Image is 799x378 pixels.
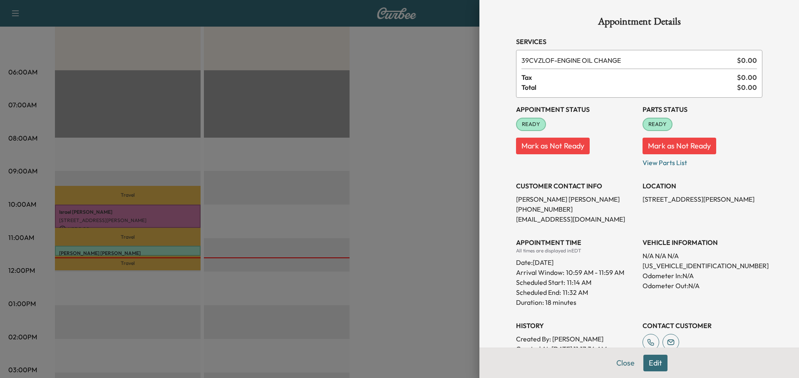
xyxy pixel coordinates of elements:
[516,194,636,204] p: [PERSON_NAME] [PERSON_NAME]
[516,17,762,30] h1: Appointment Details
[643,261,762,271] p: [US_VEHICLE_IDENTIFICATION_NUMBER]
[516,237,636,247] h3: APPOINTMENT TIME
[643,321,762,331] h3: CONTACT CUSTOMER
[737,82,757,92] span: $ 0.00
[643,104,762,114] h3: Parts Status
[521,82,737,92] span: Total
[516,104,636,114] h3: Appointment Status
[516,204,636,214] p: [PHONE_NUMBER]
[643,237,762,247] h3: VEHICLE INFORMATION
[516,254,636,267] div: Date: [DATE]
[737,72,757,82] span: $ 0.00
[643,120,672,128] span: READY
[643,281,762,291] p: Odometer Out: N/A
[516,214,636,224] p: [EMAIL_ADDRESS][DOMAIN_NAME]
[516,247,636,254] div: All times are displayed in EDT
[643,271,762,281] p: Odometer In: N/A
[516,267,636,277] p: Arrival Window:
[517,120,545,128] span: READY
[516,37,762,47] h3: Services
[516,344,636,354] p: Created At : [DATE] 11:17:34 AM
[516,334,636,344] p: Created By : [PERSON_NAME]
[643,251,762,261] p: N/A N/A N/A
[516,287,561,297] p: Scheduled End:
[643,138,716,154] button: Mark as Not Ready
[611,355,640,371] button: Close
[521,55,734,65] span: ENGINE OIL CHANGE
[566,267,624,277] span: 10:59 AM - 11:59 AM
[737,55,757,65] span: $ 0.00
[643,355,667,371] button: Edit
[516,321,636,331] h3: History
[563,287,588,297] p: 11:32 AM
[643,194,762,204] p: [STREET_ADDRESS][PERSON_NAME]
[521,72,737,82] span: Tax
[567,277,591,287] p: 11:14 AM
[516,181,636,191] h3: CUSTOMER CONTACT INFO
[516,277,565,287] p: Scheduled Start:
[643,154,762,168] p: View Parts List
[516,297,636,307] p: Duration: 18 minutes
[643,181,762,191] h3: LOCATION
[516,138,590,154] button: Mark as Not Ready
